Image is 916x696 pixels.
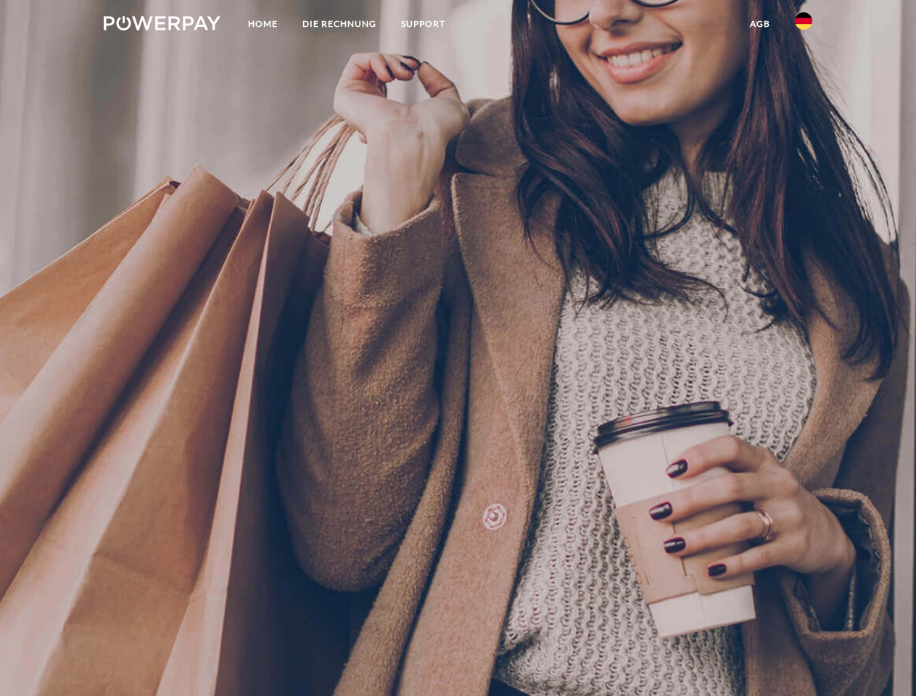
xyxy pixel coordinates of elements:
[795,12,812,30] img: de
[290,11,389,37] a: DIE RECHNUNG
[236,11,290,37] a: Home
[389,11,458,37] a: SUPPORT
[738,11,783,37] a: agb
[104,16,220,30] img: logo-powerpay-white.svg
